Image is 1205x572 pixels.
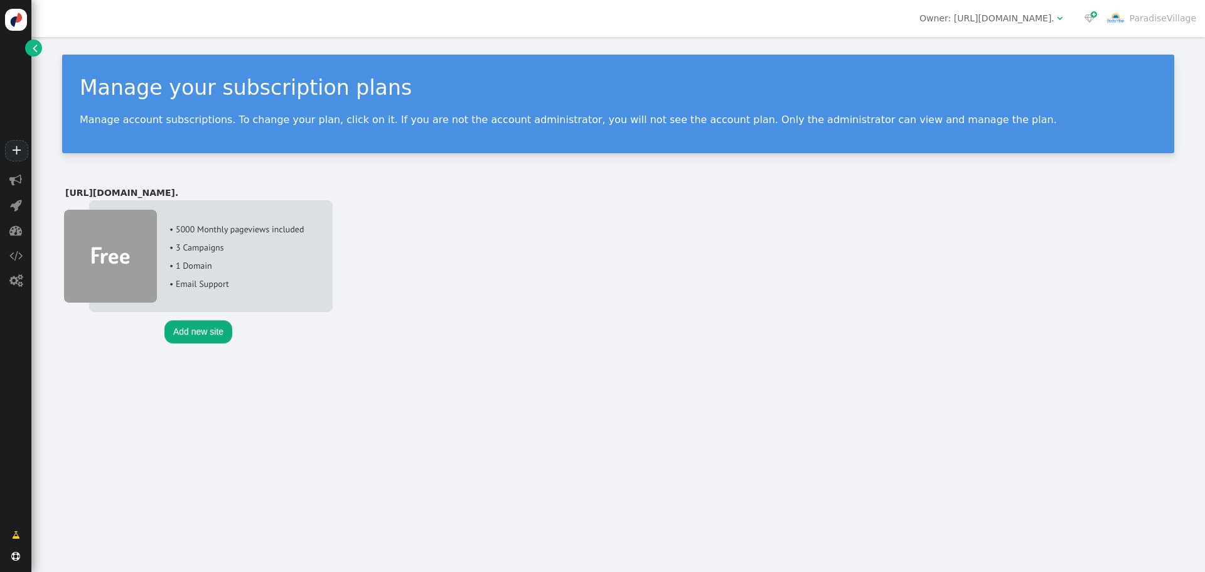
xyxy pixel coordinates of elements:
a: + [5,140,28,161]
span:  [11,552,20,561]
span:  [9,224,22,237]
span:  [9,249,23,262]
span:  [10,199,22,212]
p: Manage account subscriptions. To change your plan, click on it. If you are not the account admini... [80,114,1157,126]
span:  [12,529,20,542]
a: ParadiseVillage [1106,13,1196,23]
span:  [33,41,38,55]
a:  [25,40,42,57]
div: Manage your subscription plans [80,72,1157,104]
span:  [9,174,22,186]
span: [URL][DOMAIN_NAME]. [64,186,179,200]
span:  [1057,14,1063,23]
span:  [9,274,23,287]
img: logo-icon.svg [5,9,27,31]
img: ACg8ocLosTS1YCac4nFyM6ZBln4pA7UMmGQNzC6CpOt16UAjeEms4Uw5=s96-c [1106,9,1126,29]
span:  [1084,14,1095,23]
div: Owner: [URL][DOMAIN_NAME]. [919,12,1054,25]
a:  [3,524,29,546]
button: Add new site [164,320,232,343]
